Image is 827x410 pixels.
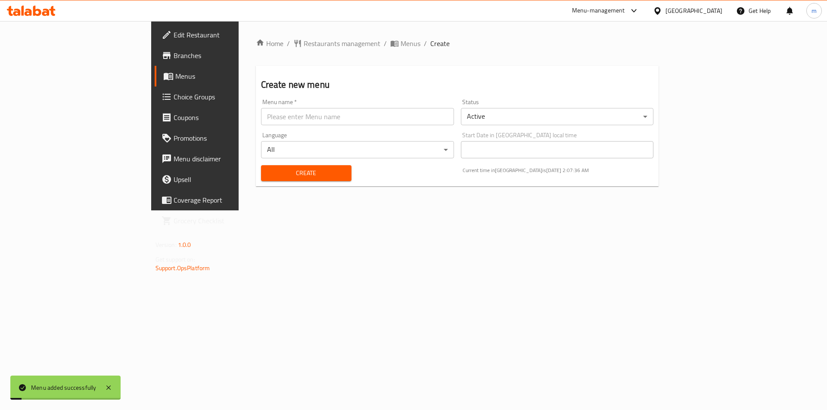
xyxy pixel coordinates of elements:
a: Menu disclaimer [155,148,289,169]
span: Menus [175,71,283,81]
div: Menu added successfully [31,383,96,392]
a: Choice Groups [155,86,289,107]
div: Active [461,108,654,125]
span: Promotions [174,133,283,143]
a: Menus [155,66,289,86]
span: Get support on: [155,254,195,265]
span: Coverage Report [174,195,283,205]
span: Upsell [174,174,283,185]
input: Please enter Menu name [261,108,454,125]
a: Branches [155,45,289,66]
a: Coverage Report [155,190,289,210]
a: Promotions [155,128,289,148]
span: 1.0.0 [178,239,191,250]
li: / [424,38,427,49]
span: Restaurants management [304,38,380,49]
h2: Create new menu [261,78,654,91]
a: Upsell [155,169,289,190]
a: Grocery Checklist [155,210,289,231]
a: Menus [390,38,420,49]
span: Create [430,38,450,49]
span: Version: [155,239,177,250]
p: Current time in [GEOGRAPHIC_DATA] is [DATE] 2:07:36 AM [463,166,654,174]
span: Edit Restaurant [174,30,283,40]
a: Restaurants management [293,38,380,49]
button: Create [261,165,351,181]
div: [GEOGRAPHIC_DATA] [665,6,722,15]
div: Menu-management [572,6,625,16]
span: Coupons [174,112,283,123]
nav: breadcrumb [256,38,659,49]
a: Coupons [155,107,289,128]
a: Support.OpsPlatform [155,262,210,274]
span: Menus [401,38,420,49]
span: Choice Groups [174,92,283,102]
span: Menu disclaimer [174,154,283,164]
span: Create [268,168,345,179]
span: m [811,6,817,15]
div: All [261,141,454,158]
span: Grocery Checklist [174,216,283,226]
span: Branches [174,50,283,61]
li: / [384,38,387,49]
a: Edit Restaurant [155,25,289,45]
